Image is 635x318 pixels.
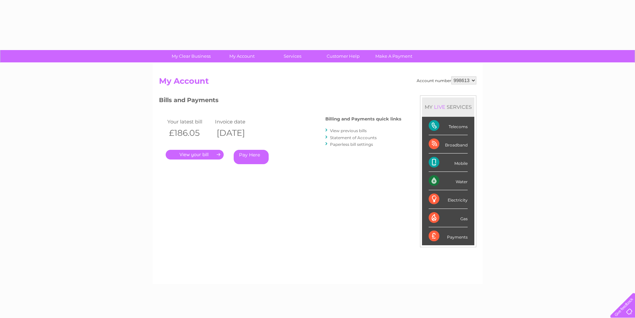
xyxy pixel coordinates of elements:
div: LIVE [433,104,447,110]
th: £186.05 [166,126,214,140]
a: My Account [214,50,269,62]
div: Water [429,172,468,190]
a: Paperless bill settings [330,142,373,147]
h3: Bills and Payments [159,95,401,107]
a: Pay Here [234,150,269,164]
th: [DATE] [213,126,261,140]
a: View previous bills [330,128,367,133]
div: Telecoms [429,117,468,135]
a: Statement of Accounts [330,135,377,140]
h4: Billing and Payments quick links [325,116,401,121]
a: Services [265,50,320,62]
div: Electricity [429,190,468,209]
div: Gas [429,209,468,227]
div: Payments [429,227,468,245]
h2: My Account [159,76,476,89]
div: Account number [417,76,476,84]
a: My Clear Business [164,50,219,62]
td: Invoice date [213,117,261,126]
a: . [166,150,224,160]
div: Mobile [429,153,468,172]
td: Your latest bill [166,117,214,126]
div: Broadband [429,135,468,153]
a: Customer Help [316,50,371,62]
a: Make A Payment [366,50,421,62]
div: MY SERVICES [422,97,474,116]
